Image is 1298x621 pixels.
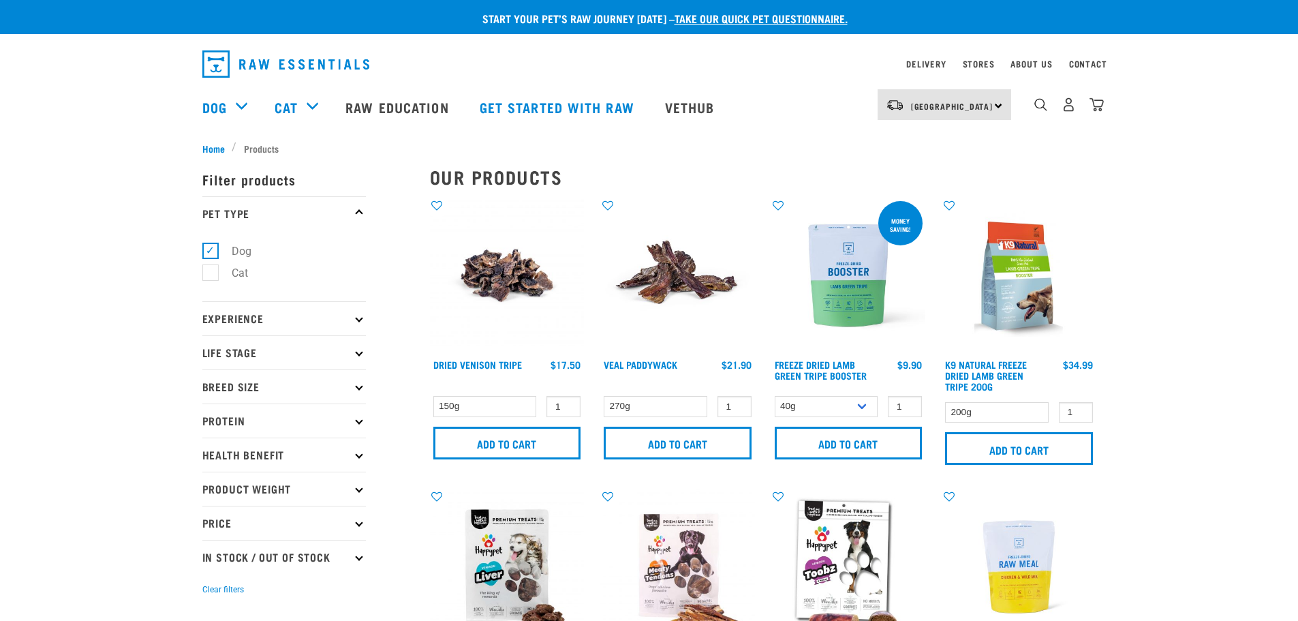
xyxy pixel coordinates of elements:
a: Vethub [651,80,732,134]
a: Cat [275,97,298,117]
a: Dog [202,97,227,117]
label: Cat [210,264,253,282]
img: home-icon@2x.png [1090,97,1104,112]
label: Dog [210,243,257,260]
a: Get started with Raw [466,80,651,134]
p: Breed Size [202,369,366,404]
p: Health Benefit [202,438,366,472]
p: In Stock / Out Of Stock [202,540,366,574]
p: Pet Type [202,196,366,230]
img: Stack of Veal Paddywhack For Pets [600,198,755,353]
a: take our quick pet questionnaire. [675,15,848,21]
img: user.png [1062,97,1076,112]
div: $21.90 [722,359,752,370]
a: Veal Paddywack [604,362,677,367]
a: Stores [963,61,995,66]
img: Raw Essentials Logo [202,50,369,78]
input: Add to cart [945,432,1093,465]
h2: Our Products [430,166,1096,187]
span: [GEOGRAPHIC_DATA] [911,104,993,108]
input: Add to cart [604,427,752,459]
input: 1 [717,396,752,417]
input: 1 [1059,402,1093,423]
button: Clear filters [202,584,244,596]
nav: dropdown navigation [191,45,1107,83]
p: Filter products [202,162,366,196]
img: Freeze Dried Lamb Green Tripe [771,198,926,353]
div: $17.50 [551,359,581,370]
a: Delivery [906,61,946,66]
a: Raw Education [332,80,465,134]
p: Protein [202,404,366,438]
img: K9 Square [942,198,1096,353]
div: $34.99 [1063,359,1093,370]
div: Money saving! [878,211,923,239]
img: van-moving.png [886,99,904,111]
input: Add to cart [433,427,581,459]
a: Dried Venison Tripe [433,362,522,367]
a: Contact [1069,61,1107,66]
p: Experience [202,301,366,335]
nav: breadcrumbs [202,141,1096,155]
a: Home [202,141,232,155]
p: Life Stage [202,335,366,369]
a: K9 Natural Freeze Dried Lamb Green Tripe 200g [945,362,1027,389]
input: 1 [888,396,922,417]
input: Add to cart [775,427,923,459]
p: Price [202,506,366,540]
div: $9.90 [897,359,922,370]
input: 1 [546,396,581,417]
span: Home [202,141,225,155]
p: Product Weight [202,472,366,506]
img: home-icon-1@2x.png [1034,98,1047,111]
a: Freeze Dried Lamb Green Tripe Booster [775,362,867,378]
img: Dried Vension Tripe 1691 [430,198,585,353]
a: About Us [1010,61,1052,66]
